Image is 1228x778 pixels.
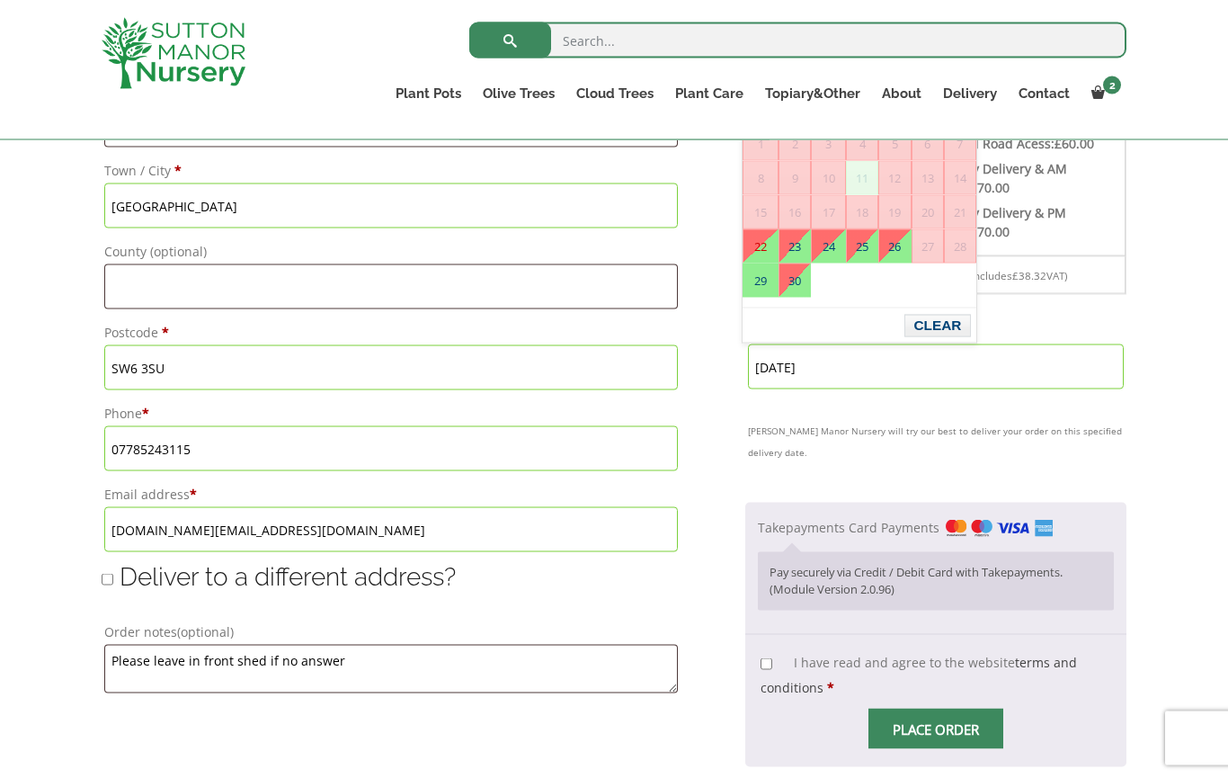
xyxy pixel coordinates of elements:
label: Postcode [104,320,678,345]
bdi: 70.00 [970,223,1010,240]
span: 18 [847,196,877,228]
span: 20 [912,196,943,228]
span: 6 [912,128,943,160]
a: Plant Care [664,81,754,106]
span: 4 [847,128,877,160]
span: 10 [812,162,845,194]
label: County [104,239,678,264]
small: [PERSON_NAME] Manor Nursery will try our best to deliver your order on this specified delivery date. [748,420,1124,463]
img: logo [102,18,245,89]
span: (optional) [150,243,207,260]
a: 24 [812,230,845,263]
p: Pay securely via Credit / Debit Card with Takepayments. (Module Version 2.0.96) [770,564,1102,599]
td: Available Deliveries58 [878,229,911,264]
td: Available Deliveries59 [779,229,811,264]
span: 15 [743,196,778,228]
label: Speedy Delivery & AM Delivery: [918,160,1067,196]
input: Search... [469,22,1126,58]
span: 27 [912,230,943,263]
span: 16 [779,196,810,228]
abbr: required [827,679,834,696]
a: Olive Trees [472,81,565,106]
td: Available Deliveries59 [811,229,846,264]
a: 29 [743,264,778,297]
a: About [871,81,932,106]
input: Place order [868,709,1003,749]
a: 26 [879,230,910,263]
label: Phone [104,401,678,426]
span: 11 [847,162,877,194]
bdi: 60.00 [1054,135,1094,152]
span: 7 [945,128,975,160]
span: I have read and agree to the website [761,654,1077,696]
span: £ [1012,269,1019,282]
a: Contact [1008,81,1081,106]
small: (includes VAT) [968,269,1067,282]
span: (optional) [177,623,234,640]
td: Available Deliveries60 [743,264,779,298]
a: Plant Pots [385,81,472,106]
a: 22 [743,230,778,263]
span: 2 [779,128,810,160]
a: Topiary&Other [754,81,871,106]
a: 2 [1081,81,1126,106]
label: Town / City [104,158,678,183]
span: 21 [945,196,975,228]
img: Takepayments Card Payments [946,520,1053,537]
span: 8 [743,162,778,194]
span: 28 [945,230,975,263]
td: Available Deliveries59 [779,264,811,298]
a: 30 [779,264,810,297]
span: 13 [912,162,943,194]
a: 23 [779,230,810,263]
span: Deliver to a different address? [120,562,456,592]
span: £ [1054,135,1062,152]
td: Available Deliveries57 [743,229,779,264]
td: Cut-off time over [846,161,878,195]
span: 9 [779,162,810,194]
button: Clear [904,315,970,337]
td: Available Deliveries59 [846,229,878,264]
span: 2 [1103,76,1121,94]
a: Delivery [932,81,1008,106]
input: Choose a Delivery Date [748,344,1124,389]
span: 3 [812,128,845,160]
span: 1 [743,128,778,160]
span: 12 [879,162,910,194]
span: 14 [945,162,975,194]
span: 17 [812,196,845,228]
label: Email address [104,482,678,507]
span: 5 [879,128,910,160]
a: Cloud Trees [565,81,664,106]
bdi: 70.00 [970,179,1010,196]
a: 25 [847,230,877,263]
input: Deliver to a different address? [102,574,113,586]
input: I have read and agree to the websiteterms and conditions * [761,658,772,670]
label: Order notes [104,620,678,645]
span: 19 [879,196,910,228]
span: 38.32 [1012,269,1046,282]
label: Takepayments Card Payments [758,519,1053,536]
label: Speedy Delivery & PM Delivery: [918,204,1066,240]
